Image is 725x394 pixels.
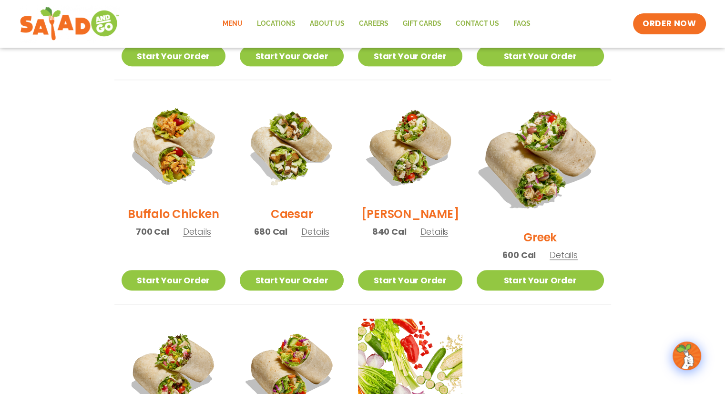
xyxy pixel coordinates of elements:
img: Product photo for Caesar Wrap [240,94,344,198]
a: Start Your Order [240,270,344,290]
span: Details [550,249,578,261]
h2: Greek [523,229,557,246]
img: new-SAG-logo-768×292 [20,5,120,43]
span: Details [301,226,329,238]
img: Product photo for Cobb Wrap [358,94,462,198]
a: GIFT CARDS [396,13,449,35]
a: Careers [352,13,396,35]
span: 680 Cal [254,225,287,238]
span: Details [183,226,211,238]
a: Start Your Order [122,46,225,66]
a: FAQs [506,13,538,35]
a: Start Your Order [477,46,604,66]
img: Product photo for Buffalo Chicken Wrap [122,94,225,198]
span: Details [420,226,448,238]
a: ORDER NOW [633,13,705,34]
a: Start Your Order [477,270,604,290]
span: 840 Cal [372,225,407,238]
a: Start Your Order [358,46,462,66]
a: Contact Us [449,13,506,35]
span: 600 Cal [502,249,536,261]
span: 700 Cal [136,225,169,238]
a: Start Your Order [240,46,344,66]
nav: Menu [215,13,538,35]
a: Menu [215,13,250,35]
h2: [PERSON_NAME] [361,206,459,222]
span: ORDER NOW [643,18,696,30]
h2: Caesar [271,206,313,222]
a: Locations [250,13,303,35]
h2: Buffalo Chicken [128,206,219,222]
img: Product photo for Greek Wrap [465,83,614,233]
img: wpChatIcon [674,342,700,369]
a: Start Your Order [358,270,462,290]
a: Start Your Order [122,270,225,290]
a: About Us [303,13,352,35]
